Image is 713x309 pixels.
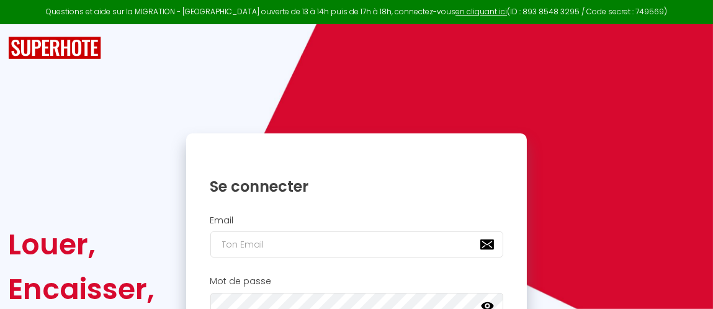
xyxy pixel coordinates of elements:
input: Ton Email [210,231,503,257]
h2: Mot de passe [210,276,503,287]
h2: Email [210,215,503,226]
a: en cliquant ici [455,6,507,17]
div: Louer, [8,222,155,267]
img: SuperHote logo [8,37,101,60]
h1: Se connecter [210,177,503,196]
